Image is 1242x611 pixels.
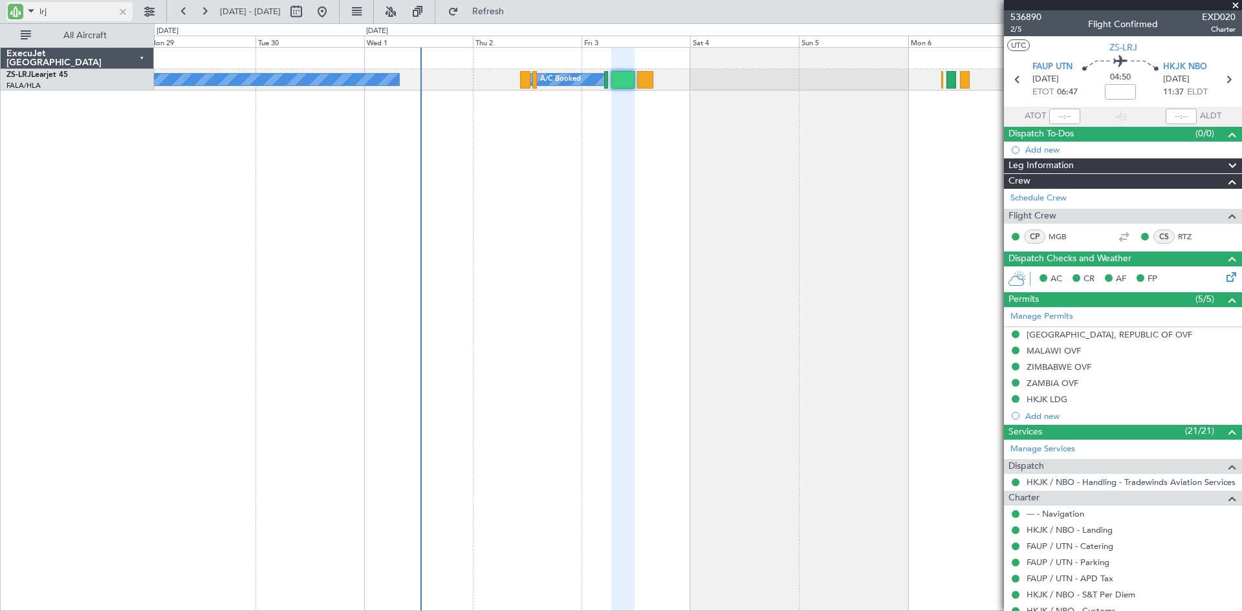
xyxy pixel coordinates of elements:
span: Crew [1008,174,1030,189]
span: Charter [1202,24,1236,35]
div: A/C Booked [540,70,581,89]
span: 06:47 [1057,86,1078,99]
a: FAUP / UTN - Parking [1027,557,1109,568]
span: FAUP UTN [1032,61,1073,74]
span: [DATE] - [DATE] [220,6,281,17]
div: MALAWI OVF [1027,345,1081,356]
div: Fri 3 [582,36,690,47]
a: HKJK / NBO - Handling - Tradewinds Aviation Services [1027,477,1236,488]
span: ZS-LRJ [6,71,31,79]
span: Leg Information [1008,158,1074,173]
div: ZAMBIA OVF [1027,378,1078,389]
div: [DATE] [157,26,179,37]
span: 536890 [1010,10,1041,24]
div: CS [1153,230,1175,244]
button: All Aircraft [14,25,140,46]
span: ZS-LRJ [1109,41,1137,54]
div: Thu 2 [473,36,582,47]
span: [DATE] [1163,73,1190,86]
div: Add new [1025,411,1236,422]
span: 04:50 [1110,71,1131,84]
a: HKJK / NBO - Landing [1027,524,1113,535]
div: Add new [1025,144,1236,155]
span: CR [1084,273,1095,286]
span: Dispatch Checks and Weather [1008,252,1131,266]
span: ATOT [1025,110,1046,123]
span: 11:37 [1163,86,1184,99]
a: Manage Services [1010,443,1075,456]
span: All Aircraft [34,31,136,40]
a: FAUP / UTN - Catering [1027,541,1113,552]
button: Refresh [442,1,519,22]
span: HKJK NBO [1163,61,1207,74]
span: Dispatch [1008,459,1044,474]
span: 2/5 [1010,24,1041,35]
div: Sun 5 [799,36,908,47]
span: Permits [1008,292,1039,307]
div: CP [1024,230,1045,244]
input: A/C (Reg. or Type) [39,2,114,21]
a: ZS-LRJLearjet 45 [6,71,68,79]
span: Dispatch To-Dos [1008,127,1074,142]
a: FALA/HLA [6,81,41,91]
span: (21/21) [1185,424,1214,438]
span: Refresh [461,7,516,16]
a: --- - Navigation [1027,508,1084,519]
span: [DATE] [1032,73,1059,86]
span: (0/0) [1195,127,1214,140]
div: [DATE] [366,26,388,37]
a: RTZ [1178,231,1207,242]
span: Services [1008,425,1042,440]
a: FAUP / UTN - APD Tax [1027,573,1113,584]
div: Wed 1 [364,36,473,47]
span: EXD020 [1202,10,1236,24]
a: MGB [1049,231,1078,242]
span: FP [1148,273,1157,286]
button: UTC [1007,39,1030,51]
div: Tue 30 [256,36,364,47]
div: Flight Confirmed [1088,17,1158,31]
a: Schedule Crew [1010,192,1067,205]
a: HKJK / NBO - S&T Per Diem [1027,589,1135,600]
span: Flight Crew [1008,209,1056,224]
span: ETOT [1032,86,1054,99]
div: HKJK LDG [1027,394,1067,405]
div: [GEOGRAPHIC_DATA], REPUBLIC OF OVF [1027,329,1192,340]
input: --:-- [1049,109,1080,124]
div: Mon 6 [908,36,1017,47]
a: Manage Permits [1010,310,1073,323]
span: ALDT [1200,110,1221,123]
span: Charter [1008,491,1040,506]
div: Sat 4 [690,36,799,47]
span: (5/5) [1195,292,1214,306]
span: AF [1116,273,1126,286]
div: Mon 29 [147,36,256,47]
div: ZIMBABWE OVF [1027,361,1091,372]
span: ELDT [1187,86,1208,99]
span: AC [1051,273,1062,286]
